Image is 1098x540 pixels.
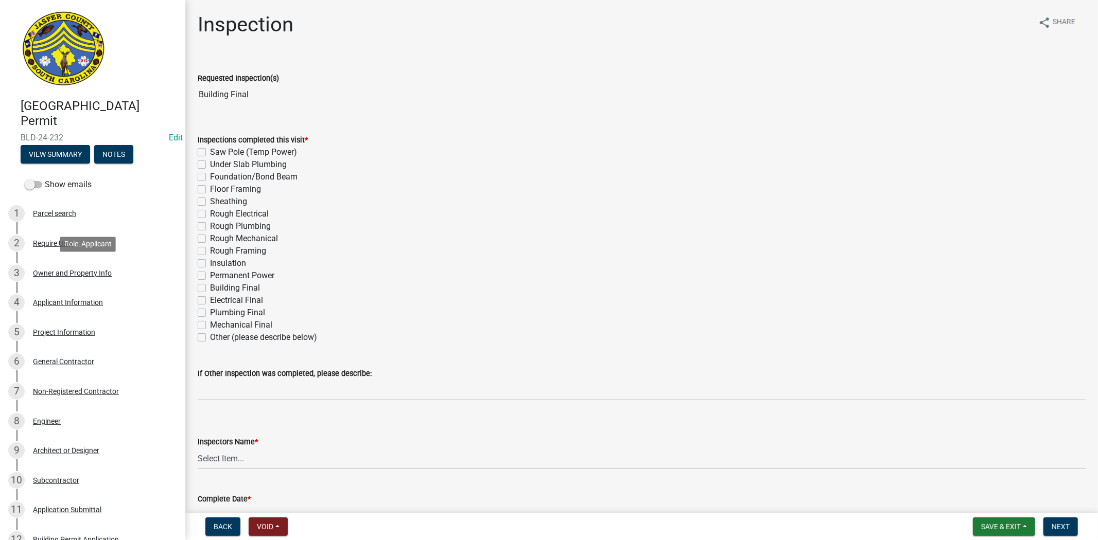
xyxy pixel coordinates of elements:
div: Engineer [33,418,61,425]
label: Rough Electrical [210,208,269,220]
div: Architect or Designer [33,447,99,454]
div: 6 [8,353,25,370]
label: Show emails [25,178,92,191]
label: Floor Framing [210,183,261,195]
div: General Contractor [33,358,94,365]
span: Void [257,523,273,531]
label: Plumbing Final [210,307,265,319]
div: Subcontractor [33,477,79,484]
label: Permanent Power [210,269,274,282]
label: Other (please describe below) [210,331,317,344]
div: 10 [8,472,25,489]
button: Back [205,517,240,536]
label: Rough Framing [210,245,266,257]
div: 2 [8,235,25,251]
div: 11 [8,501,25,518]
div: 8 [8,413,25,429]
button: View Summary [21,145,90,164]
button: Save & Exit [973,517,1035,536]
img: Jasper County, South Carolina [21,11,107,88]
div: 4 [8,294,25,311]
label: Building Final [210,282,260,294]
span: Save & Exit [981,523,1021,531]
label: If Other Inspection was completed, please describe: [198,370,372,377]
button: Notes [94,145,133,164]
button: shareShare [1030,12,1084,32]
label: Requested Inspection(s) [198,75,279,82]
div: Application Submittal [33,506,101,513]
div: Project Information [33,329,95,336]
span: Share [1053,16,1075,29]
div: 5 [8,324,25,340]
label: Under Slab Plumbing [210,158,287,171]
h4: [GEOGRAPHIC_DATA] Permit [21,99,177,129]
label: Saw Pole (Temp Power) [210,146,297,158]
label: Rough Plumbing [210,220,271,232]
span: BLD-24-232 [21,133,165,142]
button: Next [1043,517,1078,536]
label: Rough Mechanical [210,232,278,245]
div: Non-Registered Contractor [33,388,119,395]
label: Inspectors Name [198,439,258,446]
label: Insulation [210,257,246,269]
span: Next [1052,523,1070,531]
div: Role: Applicant [60,237,116,251]
label: Inspections completed this visit [198,137,308,144]
wm-modal-confirm: Notes [94,151,133,159]
div: 1 [8,205,25,222]
a: Edit [169,133,183,142]
wm-modal-confirm: Edit Application Number [169,133,183,142]
div: 7 [8,383,25,400]
div: Owner and Property Info [33,269,112,277]
wm-modal-confirm: Summary [21,151,90,159]
div: 3 [8,265,25,281]
div: 9 [8,442,25,459]
input: mm/dd/yyyy [198,505,292,526]
label: Foundation/Bond Beam [210,171,298,183]
label: Mechanical Final [210,319,272,331]
i: share [1038,16,1051,29]
div: Parcel search [33,210,76,217]
label: Sheathing [210,195,247,208]
span: Back [214,523,232,531]
label: Electrical Final [210,294,263,307]
button: Void [249,517,288,536]
h1: Inspection [198,12,293,37]
div: Applicant Information [33,299,103,306]
label: Complete Date [198,496,251,503]
div: Require User [33,240,73,247]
